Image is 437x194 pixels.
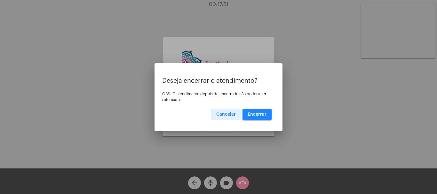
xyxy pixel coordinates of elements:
[216,112,236,117] span: Cancelar
[162,92,266,102] span: OBS: O atendimento depois de encerrado não poderá ser retomado.
[242,109,272,120] button: Encerrar
[248,112,266,117] span: Encerrar
[211,109,241,120] button: Cancelar
[162,77,275,84] p: Deseja encerrar o atendimento?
